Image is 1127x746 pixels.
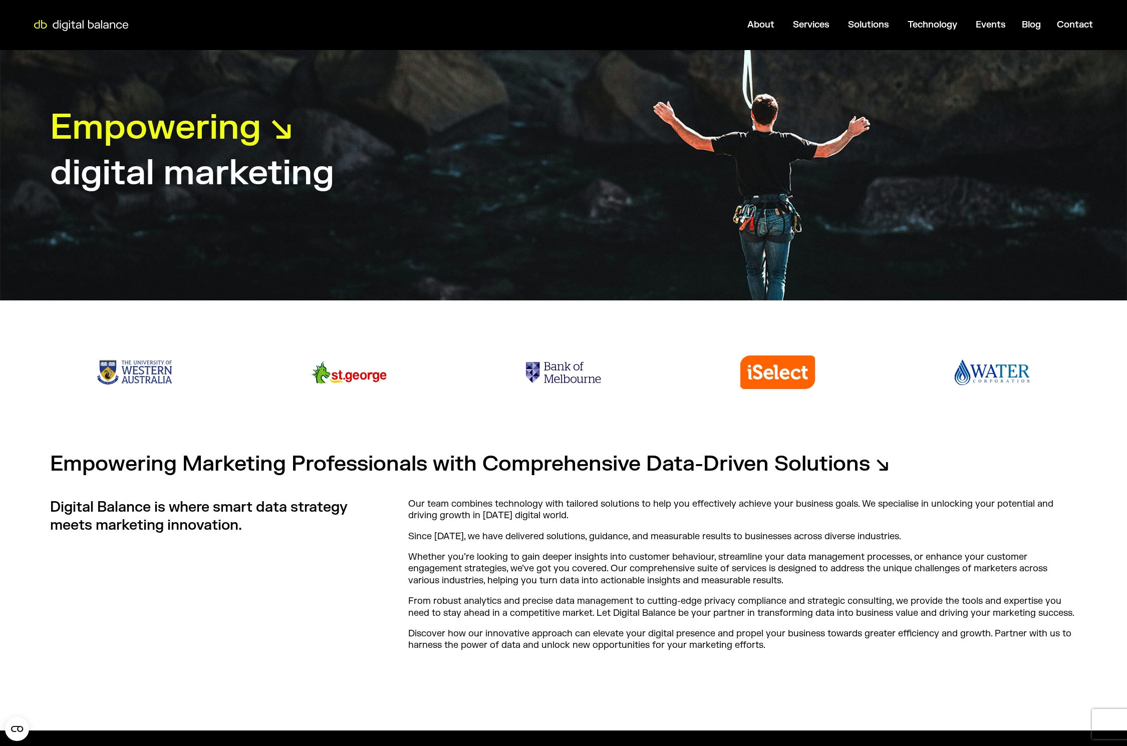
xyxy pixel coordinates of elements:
[138,15,1101,35] div: Menu Toggle
[5,717,29,741] button: Open CMP widget
[898,310,1087,441] div: 6 / 83
[138,15,1101,35] nav: Menu
[793,19,829,31] a: Services
[848,19,889,31] a: Solutions
[25,20,137,31] img: Digital Balance logo
[50,105,293,150] h1: Empowering ↘︎
[408,551,1077,586] p: Whether you’re looking to gain deeper insights into customer behaviour, streamline your data mana...
[254,310,444,441] div: 3 / 83
[50,451,977,478] h2: Empowering Marketing Professionals with Comprehensive Data-Driven Solutions ↘︎
[747,19,774,31] a: About
[408,595,1077,619] p: From robust analytics and precise data management to cutting-edge privacy compliance and strategi...
[50,150,334,196] h1: digital marketing
[408,531,1077,542] p: Since [DATE], we have delivered solutions, guidance, and measurable results to businesses across ...
[408,628,1077,651] p: Discover how our innovative approach can elevate your digital presence and propel your business t...
[469,310,658,441] div: 4 / 83
[408,498,1077,522] p: Our team combines technology with tailored solutions to help you effectively achieve your busines...
[976,19,1006,31] a: Events
[683,310,873,441] div: 5 / 83
[40,310,229,441] div: 2 / 83
[908,19,957,31] a: Technology
[1057,19,1093,31] a: Contact
[1022,19,1041,31] a: Blog
[50,498,358,535] h3: Digital Balance is where smart data strategy meets marketing innovation.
